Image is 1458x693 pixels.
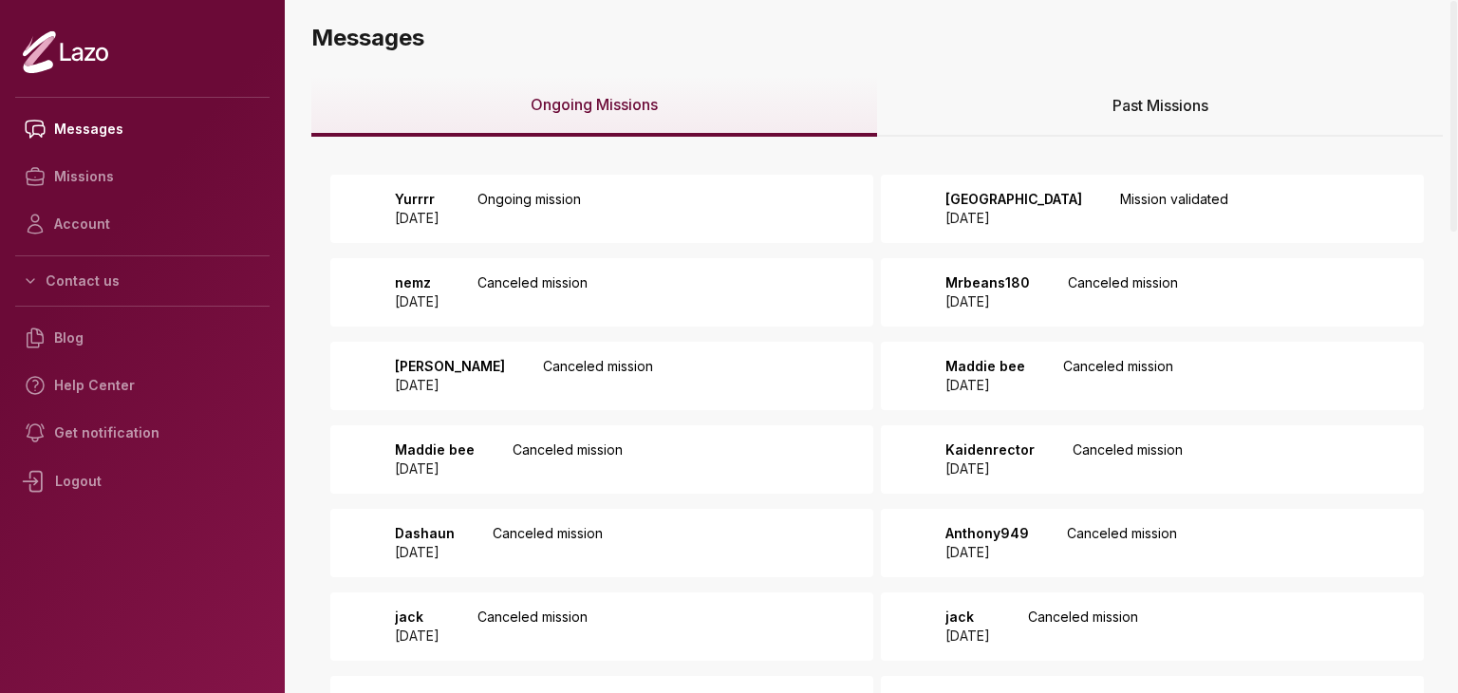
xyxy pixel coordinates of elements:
[477,273,588,311] p: Canceled mission
[945,543,1029,562] p: [DATE]
[945,273,1030,292] p: Mrbeans180
[945,440,1035,459] p: Kaidenrector
[395,292,439,311] p: [DATE]
[395,440,475,459] p: Maddie bee
[543,357,653,395] p: Canceled mission
[15,200,270,248] a: Account
[15,153,270,200] a: Missions
[15,457,270,506] div: Logout
[477,608,588,646] p: Canceled mission
[311,23,1443,53] h3: Messages
[1063,357,1173,395] p: Canceled mission
[395,543,455,562] p: [DATE]
[395,627,439,646] p: [DATE]
[395,190,439,209] p: Yurrrr
[15,409,270,457] a: Get notification
[945,524,1029,543] p: Anthony949
[395,376,505,395] p: [DATE]
[945,292,1030,311] p: [DATE]
[395,524,455,543] p: Dashaun
[395,608,439,627] p: jack
[1028,608,1138,646] p: Canceled mission
[15,264,270,298] button: Contact us
[1120,190,1228,228] p: Mission validated
[395,459,475,478] p: [DATE]
[15,362,270,409] a: Help Center
[945,376,1025,395] p: [DATE]
[1112,94,1208,117] span: Past Missions
[945,357,1025,376] p: Maddie bee
[1067,524,1177,562] p: Canceled mission
[493,524,603,562] p: Canceled mission
[15,105,270,153] a: Messages
[477,190,581,228] p: Ongoing mission
[395,209,439,228] p: [DATE]
[945,608,990,627] p: jack
[395,273,439,292] p: nemz
[395,357,505,376] p: [PERSON_NAME]
[945,190,1082,209] p: [GEOGRAPHIC_DATA]
[945,459,1035,478] p: [DATE]
[1073,440,1183,478] p: Canceled mission
[1068,273,1178,311] p: Canceled mission
[15,314,270,362] a: Blog
[531,93,658,116] span: Ongoing Missions
[945,209,1082,228] p: [DATE]
[513,440,623,478] p: Canceled mission
[945,627,990,646] p: [DATE]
